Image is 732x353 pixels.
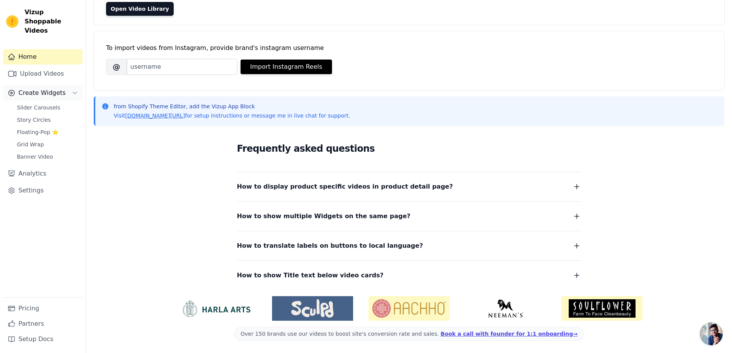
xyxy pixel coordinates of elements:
button: Create Widgets [3,85,83,101]
div: To import videos from Instagram, provide brand's instagram username [106,43,712,53]
a: Book a call with founder for 1:1 onboarding [441,331,578,337]
span: Grid Wrap [17,141,44,148]
a: 开放式聊天 [700,322,723,345]
input: username [127,59,237,75]
a: Banner Video [12,151,83,162]
span: Vizup Shoppable Videos [25,8,80,35]
a: Upload Videos [3,66,83,81]
p: Visit for setup instructions or message me in live chat for support. [114,112,350,119]
img: Neeman's [465,299,546,318]
button: Import Instagram Reels [241,60,332,74]
span: Create Widgets [18,88,66,98]
span: Slider Carousels [17,104,60,111]
span: @ [106,59,127,75]
span: How to display product specific videos in product detail page? [237,181,453,192]
button: How to translate labels on buttons to local language? [237,240,581,251]
a: Partners [3,316,83,331]
span: Story Circles [17,116,51,124]
button: How to show multiple Widgets on the same page? [237,211,581,222]
a: Floating-Pop ⭐ [12,127,83,138]
a: Home [3,49,83,65]
h2: Frequently asked questions [237,141,581,156]
button: How to display product specific videos in product detail page? [237,181,581,192]
img: Sculpd US [272,299,353,318]
img: Aachho [368,296,450,321]
span: How to show Title text below video cards? [237,270,384,281]
img: Vizup [6,15,18,28]
img: HarlaArts [176,299,257,318]
span: Floating-Pop ⭐ [17,128,58,136]
a: Open Video Library [106,2,174,16]
p: from Shopify Theme Editor, add the Vizup App Block [114,103,350,110]
a: [DOMAIN_NAME][URL] [125,113,185,119]
a: Setup Docs [3,331,83,347]
a: Grid Wrap [12,139,83,150]
a: Pricing [3,301,83,316]
a: Analytics [3,166,83,181]
button: How to show Title text below video cards? [237,270,581,281]
a: Slider Carousels [12,102,83,113]
span: Banner Video [17,153,53,161]
span: How to translate labels on buttons to local language? [237,240,423,251]
img: Soulflower [561,296,642,321]
a: Settings [3,183,83,198]
span: How to show multiple Widgets on the same page? [237,211,411,222]
a: Story Circles [12,114,83,125]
